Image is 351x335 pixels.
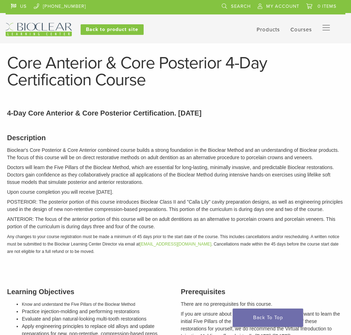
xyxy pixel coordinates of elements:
a: Products [257,26,280,33]
li: Evaluate and plan natural-looking multi-tooth restorations [22,315,170,323]
p: Bioclear's Core Posterior & Core Anterior combined course builds a strong foundation in the Biocl... [7,147,344,161]
span: 0 items [318,4,337,9]
span: Search [231,4,251,9]
h3: Learning Objectives [7,286,170,297]
a: Back to product site [81,24,144,35]
p: 4-Day Core Anterior & Core Posterior Certification. [DATE] [7,108,344,118]
img: Bioclear [6,23,72,36]
span: Know and understand the Five Pillars of the Bioclear Method [22,302,135,307]
p: ANTERIOR: The focus of the anterior portion of this course will be on adult dentitions as an alte... [7,216,344,230]
p: Upon course completion you will receive [DATE]. [7,188,344,196]
a: [EMAIL_ADDRESS][DOMAIN_NAME] [140,242,211,247]
p: Doctors will learn the Five Pillars of the Bioclear Method, which are essential for long-lasting,... [7,164,344,186]
h3: Prerequisites [181,286,344,297]
li: Practice injection-molding and performing restorations [22,308,170,315]
h3: Description [7,132,344,143]
p: There are no prerequisites for this course. [181,300,344,308]
a: Back To Top [233,309,303,327]
h1: Core Anterior & Core Posterior 4-Day Certification Course [7,55,344,88]
a: Courses [290,26,312,33]
p: POSTERIOR: The posterior portion of this course introduces Bioclear Class II and "Calla Lily" cav... [7,198,344,213]
span: My Account [266,4,299,9]
em: Any changes to your course registration must be made a minimum of 45 days prior to the start date... [7,234,339,254]
nav: Primary Navigation [322,23,340,33]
